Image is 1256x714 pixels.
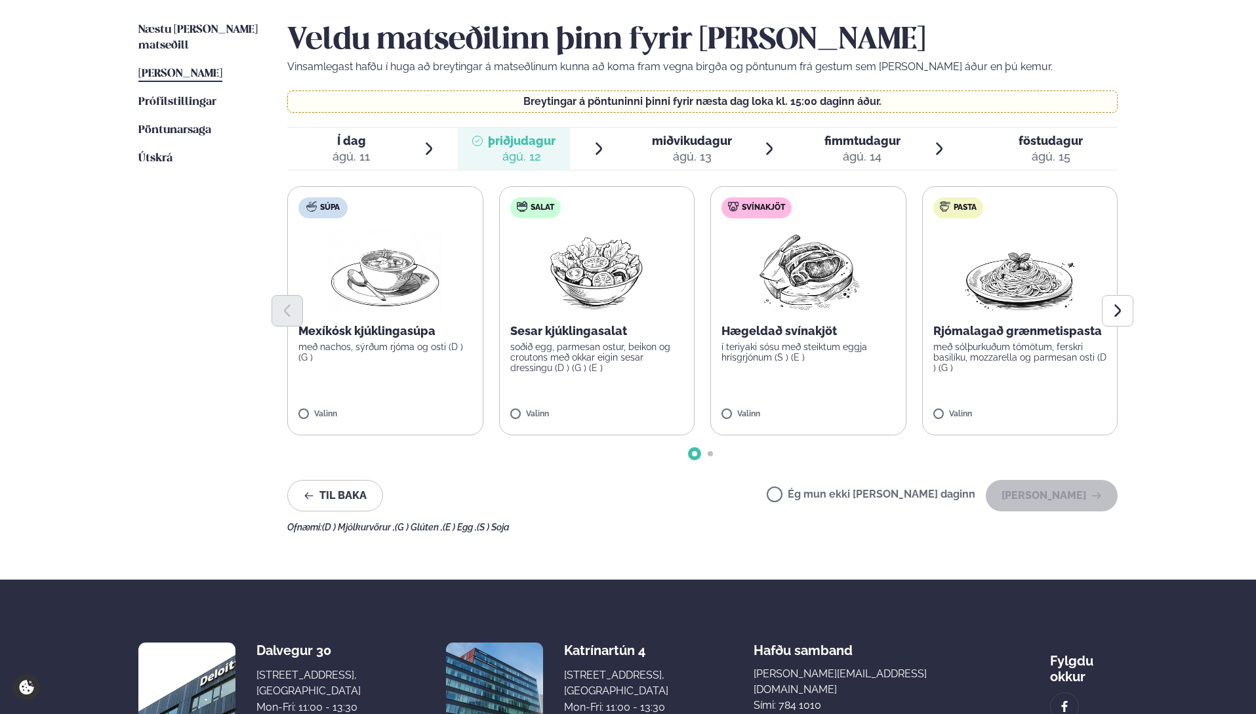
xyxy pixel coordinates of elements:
img: salad.svg [517,201,527,212]
p: með sólþurkuðum tómötum, ferskri basilíku, mozzarella og parmesan osti (D ) (G ) [933,342,1107,373]
div: Katrínartún 4 [564,643,668,658]
img: Spagetti.png [962,229,1078,313]
span: Pöntunarsaga [138,125,211,136]
p: Mexíkósk kjúklingasúpa [298,323,472,339]
div: Dalvegur 30 [256,643,361,658]
span: (S ) Soja [477,522,510,532]
div: ágú. 13 [652,149,732,165]
span: þriðjudagur [488,134,556,148]
button: Til baka [287,480,383,511]
span: Hafðu samband [754,632,853,658]
img: pork.svg [728,201,739,212]
p: Breytingar á pöntuninni þinni fyrir næsta dag loka kl. 15:00 daginn áður. [301,96,1104,107]
button: Previous slide [272,295,303,327]
a: Cookie settings [13,674,40,701]
a: Prófílstillingar [138,94,216,110]
span: Prófílstillingar [138,96,216,108]
span: (E ) Egg , [443,522,477,532]
span: miðvikudagur [652,134,732,148]
span: [PERSON_NAME] [138,68,222,79]
div: ágú. 15 [1019,149,1083,165]
p: með nachos, sýrðum rjóma og osti (D ) (G ) [298,342,472,363]
span: föstudagur [1019,134,1083,148]
img: pasta.svg [940,201,950,212]
a: [PERSON_NAME] [138,66,222,82]
span: fimmtudagur [824,134,901,148]
span: (G ) Glúten , [395,522,443,532]
a: Útskrá [138,151,172,167]
div: ágú. 12 [488,149,556,165]
p: Hægeldað svínakjöt [721,323,895,339]
span: Pasta [954,203,977,213]
span: Salat [531,203,554,213]
span: Go to slide 1 [692,451,697,456]
span: Útskrá [138,153,172,164]
button: [PERSON_NAME] [986,480,1118,511]
a: Pöntunarsaga [138,123,211,138]
div: [STREET_ADDRESS], [GEOGRAPHIC_DATA] [256,667,361,699]
div: ágú. 14 [824,149,901,165]
span: Svínakjöt [742,203,785,213]
span: Næstu [PERSON_NAME] matseðill [138,24,258,51]
div: [STREET_ADDRESS], [GEOGRAPHIC_DATA] [564,667,668,699]
a: Næstu [PERSON_NAME] matseðill [138,22,261,54]
span: Súpa [320,203,340,213]
span: Go to slide 2 [708,451,713,456]
p: soðið egg, parmesan ostur, beikon og croutons með okkar eigin sesar dressingu (D ) (G ) (E ) [510,342,684,373]
p: í teriyaki sósu með steiktum eggja hrísgrjónum (S ) (E ) [721,342,895,363]
div: Fylgdu okkur [1050,643,1118,684]
img: Soup.png [327,229,443,313]
div: Ofnæmi: [287,522,1118,532]
img: Pork-Meat.png [750,229,866,313]
div: ágú. 11 [333,149,370,165]
img: soup.svg [306,201,317,212]
p: Sími: 784 1010 [754,698,965,713]
p: Sesar kjúklingasalat [510,323,684,339]
span: Í dag [333,133,370,149]
span: (D ) Mjólkurvörur , [322,522,395,532]
a: [PERSON_NAME][EMAIL_ADDRESS][DOMAIN_NAME] [754,666,965,698]
button: Next slide [1102,295,1133,327]
p: Rjómalagað grænmetispasta [933,323,1107,339]
h2: Veldu matseðilinn þinn fyrir [PERSON_NAME] [287,22,1118,59]
p: Vinsamlegast hafðu í huga að breytingar á matseðlinum kunna að koma fram vegna birgða og pöntunum... [287,59,1118,75]
img: Salad.png [538,229,655,313]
